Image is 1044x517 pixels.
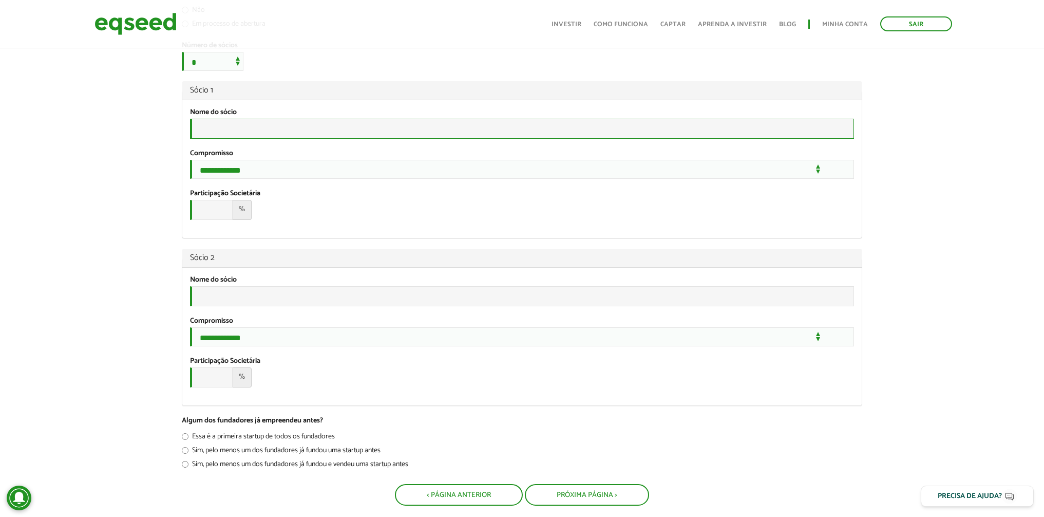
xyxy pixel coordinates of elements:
[182,461,188,468] input: Sim, pelo menos um dos fundadores já fundou e vendeu uma startup antes
[779,21,796,28] a: Blog
[190,318,233,325] label: Compromisso
[190,358,260,365] label: Participação Societária
[660,21,686,28] a: Captar
[525,484,649,506] button: Próxima Página >
[182,461,408,471] label: Sim, pelo menos um dos fundadores já fundou e vendeu uma startup antes
[94,10,177,38] img: EqSeed
[190,276,237,284] label: Nome do sócio
[880,16,952,31] a: Sair
[698,21,767,28] a: Aprenda a investir
[190,109,237,116] label: Nome do sócio
[233,200,252,220] span: %
[190,83,213,97] span: Sócio 1
[190,251,215,265] span: Sócio 2
[233,367,252,387] span: %
[182,447,381,457] label: Sim, pelo menos um dos fundadores já fundou uma startup antes
[182,447,188,454] input: Sim, pelo menos um dos fundadores já fundou uma startup antes
[594,21,648,28] a: Como funciona
[395,484,523,506] button: < Página Anterior
[190,150,233,157] label: Compromisso
[182,433,188,440] input: Essa é a primeira startup de todos os fundadores
[190,190,260,197] label: Participação Societária
[822,21,868,28] a: Minha conta
[182,42,238,49] label: Número de sócios
[182,433,335,444] label: Essa é a primeira startup de todos os fundadores
[552,21,581,28] a: Investir
[182,417,323,424] label: Algum dos fundadores já empreendeu antes?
